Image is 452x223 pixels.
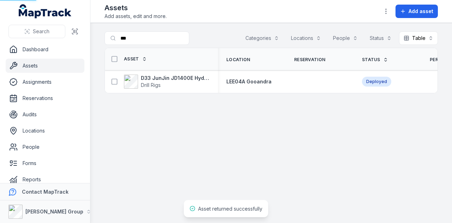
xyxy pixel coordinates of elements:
a: MapTrack [19,4,72,18]
a: Dashboard [6,42,84,57]
a: People [6,140,84,154]
a: LEE04A Gooandra [226,78,272,85]
span: Drill Rigs [141,82,161,88]
button: Locations [286,31,326,45]
span: Status [362,57,380,63]
a: Assets [6,59,84,73]
button: Search [8,25,65,38]
span: Location [226,57,250,63]
span: LEE04A Gooandra [226,78,272,84]
button: Add asset [395,5,438,18]
span: Asset [124,56,139,62]
a: Reservations [6,91,84,105]
h2: Assets [105,3,167,13]
strong: Contact MapTrack [22,189,69,195]
a: Reports [6,172,84,187]
span: Reservation [294,57,325,63]
a: D33 JunJin JD1400E Hydraulic Crawler DrillDrill Rigs [124,75,209,89]
span: Person [430,57,448,63]
a: Audits [6,107,84,122]
a: Asset [124,56,147,62]
div: Deployed [362,77,391,87]
button: Table [399,31,438,45]
span: Search [33,28,49,35]
span: Add asset [409,8,433,15]
button: People [328,31,362,45]
a: Assignments [6,75,84,89]
span: Asset returned successfully [198,206,262,212]
a: Status [362,57,388,63]
strong: [PERSON_NAME] Group [25,209,83,215]
a: Forms [6,156,84,170]
a: Locations [6,124,84,138]
button: Status [365,31,396,45]
span: Add assets, edit and more. [105,13,167,20]
button: Categories [241,31,284,45]
strong: D33 JunJin JD1400E Hydraulic Crawler Drill [141,75,209,82]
